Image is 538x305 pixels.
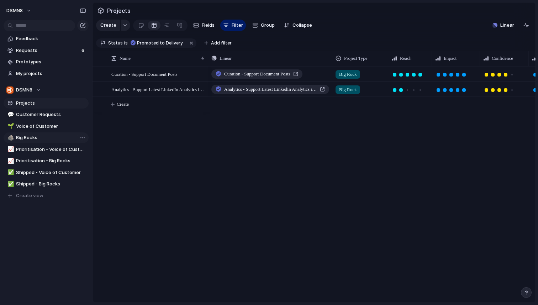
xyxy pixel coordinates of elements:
[111,70,178,78] span: Curation - Support Document Posts
[4,190,89,201] button: Create view
[4,45,89,56] a: Requests6
[4,144,89,155] a: 📈Prioritisation - Voice of Customer
[128,39,187,47] button: Promoted to Delivery
[4,156,89,166] a: 📈Prioritisation - Big Rocks
[4,68,89,79] a: My projects
[6,134,14,141] button: 🪨
[344,55,368,62] span: Project Type
[16,86,32,94] span: DSMN8
[339,71,357,78] span: Big Rock
[211,40,232,46] span: Add filter
[492,55,513,62] span: Confidence
[7,180,12,188] div: ✅
[4,33,89,44] a: Feedback
[3,5,35,16] button: DSMN8
[339,86,357,93] span: Big Rock
[16,35,86,42] span: Feedback
[6,180,14,188] button: ✅
[444,55,457,62] span: Impact
[16,157,86,164] span: Prioritisation - Big Rocks
[220,55,232,62] span: Linear
[6,111,14,118] button: 💬
[200,38,236,48] button: Add filter
[220,20,246,31] button: Filter
[4,57,89,67] a: Prototypes
[7,145,12,153] div: 📈
[16,169,86,176] span: Shipped - Voice of Customer
[400,55,411,62] span: Reach
[16,192,43,199] span: Create view
[111,85,206,93] span: Analytics - Support Latest LinkedIn Analytics in API
[261,22,275,29] span: Group
[224,86,317,93] span: Analytics - Support Latest LinkedIn Analytics in API
[224,70,290,78] span: Curation - Support Document Posts
[123,39,129,47] button: is
[7,111,12,119] div: 💬
[281,20,315,31] button: Collapse
[120,55,131,62] span: Name
[292,22,312,29] span: Collapse
[6,7,23,14] span: DSMN8
[7,122,12,130] div: 🌱
[4,98,89,109] a: Projects
[232,22,243,29] span: Filter
[81,47,86,54] span: 6
[16,70,86,77] span: My projects
[202,22,215,29] span: Fields
[137,40,183,46] span: Promoted to Delivery
[96,20,120,31] button: Create
[190,20,217,31] button: Fields
[211,69,302,79] a: Curation - Support Document Posts
[4,179,89,189] a: ✅Shipped - Big Rocks
[108,40,123,46] span: Status
[490,20,517,31] button: Linear
[4,167,89,178] a: ✅Shipped - Voice of Customer
[211,85,329,94] a: Analytics - Support Latest LinkedIn Analytics in API
[7,157,12,165] div: 📈
[4,132,89,143] a: 🪨Big Rocks
[124,40,128,46] span: is
[6,157,14,164] button: 📈
[7,168,12,177] div: ✅
[6,146,14,153] button: 📈
[6,169,14,176] button: ✅
[16,134,86,141] span: Big Rocks
[4,121,89,132] a: 🌱Voice of Customer
[500,22,514,29] span: Linear
[6,123,14,130] button: 🌱
[249,20,278,31] button: Group
[7,134,12,142] div: 🪨
[117,101,129,108] span: Create
[100,22,116,29] span: Create
[16,180,86,188] span: Shipped - Big Rocks
[16,123,86,130] span: Voice of Customer
[4,109,89,120] a: 💬Customer Requests
[106,4,132,17] span: Projects
[16,47,79,54] span: Requests
[16,146,86,153] span: Prioritisation - Voice of Customer
[4,85,89,95] button: DSMN8
[16,58,86,65] span: Prototypes
[16,111,86,118] span: Customer Requests
[16,100,86,107] span: Projects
